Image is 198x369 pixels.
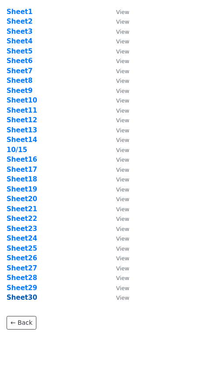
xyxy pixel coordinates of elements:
a: Sheet22 [7,215,37,223]
strong: Sheet8 [7,77,32,85]
a: Sheet20 [7,195,37,203]
small: View [116,147,129,153]
small: View [116,18,129,25]
small: View [116,127,129,134]
a: Sheet26 [7,254,37,262]
a: Sheet1 [7,8,32,16]
a: View [107,47,129,55]
a: View [107,146,129,154]
small: View [116,235,129,242]
a: View [107,8,129,16]
a: Sheet4 [7,37,32,45]
a: View [107,77,129,85]
strong: Sheet25 [7,245,37,252]
a: View [107,156,129,163]
small: View [116,176,129,183]
a: Sheet23 [7,225,37,233]
a: Sheet16 [7,156,37,163]
small: View [116,78,129,84]
a: View [107,57,129,65]
a: Sheet10 [7,96,37,104]
small: View [116,167,129,173]
small: View [116,226,129,232]
a: View [107,185,129,193]
a: View [107,166,129,174]
a: View [107,96,129,104]
a: Sheet5 [7,47,32,55]
a: View [107,284,129,292]
small: View [116,294,129,301]
a: View [107,245,129,252]
iframe: Chat Widget [154,327,198,369]
a: Sheet21 [7,205,37,213]
a: View [107,116,129,124]
a: Sheet28 [7,274,37,282]
a: Sheet27 [7,264,37,272]
small: View [116,88,129,94]
a: Sheet17 [7,166,37,174]
strong: Sheet19 [7,185,37,193]
a: View [107,28,129,35]
a: Sheet14 [7,136,37,144]
strong: Sheet29 [7,284,37,292]
small: View [116,68,129,75]
a: Sheet6 [7,57,32,65]
small: View [116,38,129,45]
a: View [107,67,129,75]
a: Sheet3 [7,28,32,35]
small: View [116,206,129,213]
a: Sheet13 [7,126,37,134]
a: View [107,126,129,134]
strong: Sheet30 [7,294,37,302]
a: View [107,215,129,223]
a: Sheet9 [7,87,32,95]
small: View [116,275,129,281]
small: View [116,137,129,143]
small: View [116,255,129,262]
a: View [107,136,129,144]
a: View [107,205,129,213]
a: ← Back [7,316,36,330]
a: View [107,264,129,272]
small: View [116,97,129,104]
small: View [116,245,129,252]
a: Sheet7 [7,67,32,75]
strong: Sheet24 [7,234,37,242]
strong: Sheet18 [7,175,37,183]
small: View [116,216,129,222]
small: View [116,58,129,64]
small: View [116,186,129,193]
a: 10/15 [7,146,27,154]
a: View [107,37,129,45]
small: View [116,28,129,35]
a: View [107,106,129,114]
a: Sheet2 [7,18,32,25]
small: View [116,107,129,114]
small: View [116,9,129,15]
small: View [116,117,129,124]
a: View [107,234,129,242]
a: Sheet11 [7,106,37,114]
a: Sheet12 [7,116,37,124]
small: View [116,265,129,272]
a: View [107,225,129,233]
small: View [116,285,129,291]
a: View [107,87,129,95]
a: View [107,175,129,183]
